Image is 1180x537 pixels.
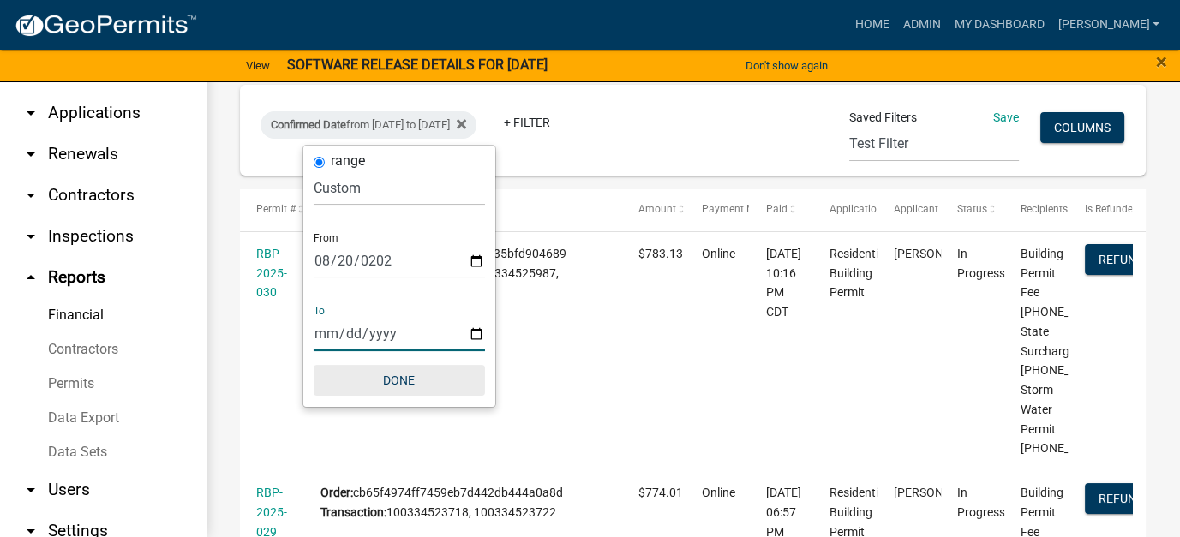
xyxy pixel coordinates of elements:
[287,57,548,73] strong: SOFTWARE RELEASE DETAILS FOR [DATE]
[957,247,1005,280] span: In Progress
[702,486,735,499] span: Online
[638,486,683,499] span: $774.01
[766,203,788,215] span: Paid
[830,247,888,300] span: Residential Building Permit
[21,226,41,247] i: arrow_drop_down
[1085,244,1158,275] button: Refund
[749,189,812,230] datatable-header-cell: Paid
[1085,203,1139,215] span: Is Refunded
[766,244,797,322] div: [DATE] 10:16 PM CDT
[1156,51,1167,72] button: Close
[1021,203,1068,215] span: Recipients
[320,486,353,499] b: Order:
[320,483,606,522] div: cb65f4974ff7459eb7d442db444a0a8d 100334523718, 100334523722
[957,486,1005,519] span: In Progress
[314,365,485,396] button: Done
[1040,112,1124,143] button: Columns
[261,111,476,139] div: from [DATE] to [DATE]
[813,189,877,230] datatable-header-cell: Application
[638,247,683,260] span: $783.13
[947,9,1051,41] a: My Dashboard
[1068,189,1131,230] datatable-header-cell: Is Refunded
[702,203,782,215] span: Payment Method
[1085,483,1158,514] button: Refund
[877,189,940,230] datatable-header-cell: Applicant
[993,110,1019,124] a: Save
[256,203,296,215] span: Permit #
[21,480,41,500] i: arrow_drop_down
[849,109,917,127] span: Saved Filters
[702,247,735,260] span: Online
[21,144,41,164] i: arrow_drop_down
[895,9,947,41] a: Admin
[256,247,287,300] a: RBP-2025-030
[240,189,303,230] datatable-header-cell: Permit #
[1004,189,1068,230] datatable-header-cell: Recipients
[941,189,1004,230] datatable-header-cell: Status
[271,118,346,131] span: Confirmed Date
[21,185,41,206] i: arrow_drop_down
[21,267,41,288] i: arrow_drop_up
[638,203,676,215] span: Amount
[830,203,883,215] span: Application
[848,9,895,41] a: Home
[1051,9,1166,41] a: [PERSON_NAME]
[1156,50,1167,74] span: ×
[320,505,386,519] b: Transaction:
[490,107,564,138] a: + Filter
[686,189,749,230] datatable-header-cell: Payment Method
[1085,254,1158,267] wm-modal-confirm: Refund Payment
[239,51,277,80] a: View
[739,51,835,80] button: Don't show again
[1085,492,1158,506] wm-modal-confirm: Refund Payment
[957,203,987,215] span: Status
[893,203,937,215] span: Applicant
[331,154,365,168] label: range
[893,247,985,260] span: Matt Heil
[1021,247,1124,456] span: Building Permit Fee 101-1200-32210, State Surcharge 101-1200-33425, Storm Water Permit 101-3400-3...
[622,189,686,230] datatable-header-cell: Amount
[21,103,41,123] i: arrow_drop_down
[893,486,985,499] span: Lucas Pehling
